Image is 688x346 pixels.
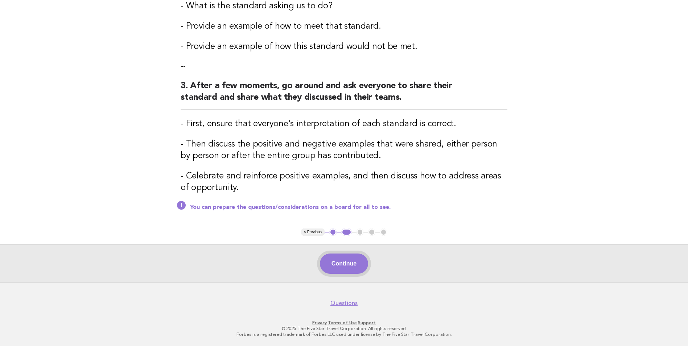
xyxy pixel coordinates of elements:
button: < Previous [301,228,325,236]
a: Support [358,320,376,325]
button: 2 [341,228,352,236]
h3: - Provide an example of how to meet that standard. [181,21,507,32]
h3: - Provide an example of how this standard would not be met. [181,41,507,53]
h3: - Celebrate and reinforce positive examples, and then discuss how to address areas of opportunity. [181,170,507,194]
button: 1 [329,228,337,236]
h3: - What is the standard asking us to do? [181,0,507,12]
h3: - Then discuss the positive and negative examples that were shared, either person by person or af... [181,139,507,162]
h2: 3. After a few moments, go around and ask everyone to share their standard and share what they di... [181,80,507,110]
p: · · [122,320,566,326]
h3: - First, ensure that everyone's interpretation of each standard is correct. [181,118,507,130]
a: Questions [330,300,358,307]
p: © 2025 The Five Star Travel Corporation. All rights reserved. [122,326,566,331]
p: -- [181,61,507,71]
button: Continue [320,254,368,274]
p: You can prepare the questions/considerations on a board for all to see. [190,204,507,211]
a: Privacy [312,320,327,325]
a: Terms of Use [328,320,357,325]
p: Forbes is a registered trademark of Forbes LLC used under license by The Five Star Travel Corpora... [122,331,566,337]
